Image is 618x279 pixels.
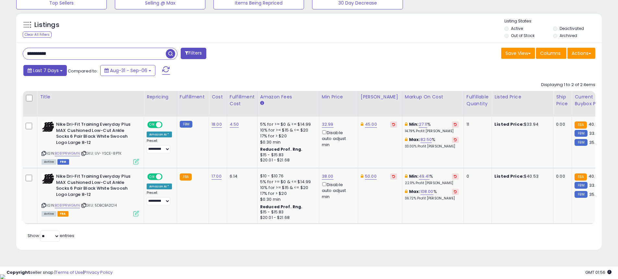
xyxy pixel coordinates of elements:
[567,48,595,59] button: Actions
[588,173,600,179] span: 40.53
[55,151,80,156] a: B081PRWGMN
[322,94,355,100] div: Min Price
[575,130,587,137] small: FBM
[260,197,314,202] div: $0.30 min
[147,132,172,137] div: Amazon AI *
[405,181,459,185] p: 22.11% Profit [PERSON_NAME]
[147,191,172,205] div: Preset:
[575,182,587,189] small: FBM
[34,20,59,30] h5: Listings
[589,182,601,188] span: 33.94
[57,159,69,165] span: FBM
[467,173,487,179] div: 0
[585,269,612,275] span: 2025-09-15 01:56 GMT
[42,159,56,165] span: All listings currently available for purchase on Amazon
[405,173,459,185] div: %
[55,203,80,208] a: B081PRWGMN
[147,94,174,100] div: Repricing
[42,173,55,184] img: 41-oLTPbz1L._SL40_.jpg
[230,121,239,128] a: 4.50
[494,173,548,179] div: $40.53
[322,121,333,128] a: 32.99
[212,121,222,128] a: 18.00
[162,174,172,180] span: OFF
[212,94,224,100] div: Cost
[575,191,587,198] small: FBM
[42,173,139,216] div: ASIN:
[40,94,141,100] div: Title
[260,191,314,197] div: 17% for > $20
[55,269,83,275] a: Terms of Use
[589,139,601,146] span: 35.95
[110,67,147,74] span: Aug-31 - Sep-06
[230,173,252,179] div: 6.14
[409,173,419,179] b: Min:
[556,121,567,127] div: 0.00
[494,94,551,100] div: Listed Price
[260,215,314,221] div: $20.01 - $21.68
[148,122,156,128] span: ON
[560,33,577,38] label: Archived
[419,173,430,180] a: 49.41
[556,173,567,179] div: 0.00
[405,121,459,133] div: %
[57,211,68,217] span: FBA
[575,139,587,146] small: FBM
[68,68,98,74] span: Compared to:
[84,269,113,275] a: Privacy Policy
[405,144,459,149] p: 33.00% Profit [PERSON_NAME]
[504,18,602,24] p: Listing States:
[260,146,303,152] b: Reduced Prof. Rng.
[540,50,561,57] span: Columns
[501,48,535,59] button: Save View
[23,65,67,76] button: Last 7 Days
[260,204,303,209] b: Reduced Prof. Rng.
[322,129,353,148] div: Disable auto adjust min
[589,191,601,197] span: 35.95
[56,173,135,199] b: Nike Dri-Fit Training Everyday Plus MAX Cushioned Low-Cut Ankle Socks 6 Pair Black White Swoosh L...
[556,94,569,107] div: Ship Price
[260,139,314,145] div: $0.30 min
[536,48,566,59] button: Columns
[81,151,121,156] span: | SKU: UV-YSCE-8PTK
[162,122,172,128] span: OFF
[322,173,333,180] a: 38.00
[419,121,428,128] a: 27.11
[260,173,314,179] div: $10 - $10.76
[6,269,30,275] strong: Copyright
[23,32,52,38] div: Clear All Filters
[42,211,56,217] span: All listings currently available for purchase on Amazon
[147,184,172,189] div: Amazon AI *
[260,152,314,158] div: $15 - $15.83
[260,100,264,106] small: Amazon Fees.
[409,188,420,195] b: Max:
[180,94,206,100] div: Fulfillment
[405,94,461,100] div: Markup on Cost
[260,158,314,163] div: $20.01 - $21.68
[409,121,419,127] b: Min:
[402,91,464,117] th: The percentage added to the cost of goods (COGS) that forms the calculator for Min & Max prices.
[365,173,377,180] a: 50.00
[575,121,587,129] small: FBA
[260,179,314,185] div: 5% for >= $0 & <= $14.99
[180,121,192,128] small: FBM
[575,173,587,181] small: FBA
[322,181,353,200] div: Disable auto adjust min
[260,94,316,100] div: Amazon Fees
[405,137,459,149] div: %
[409,136,420,143] b: Max:
[28,233,74,239] span: Show: entries
[148,174,156,180] span: ON
[541,82,595,88] div: Displaying 1 to 2 of 2 items
[260,121,314,127] div: 5% for >= $0 & <= $14.99
[511,33,535,38] label: Out of Stock
[81,203,117,208] span: | SKU: 5DBCBA2C14
[230,94,255,107] div: Fulfillment Cost
[6,270,113,276] div: seller snap | |
[405,189,459,201] div: %
[181,48,206,59] button: Filters
[365,121,377,128] a: 45.00
[467,94,489,107] div: Fulfillable Quantity
[420,188,433,195] a: 108.00
[260,133,314,139] div: 17% for > $20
